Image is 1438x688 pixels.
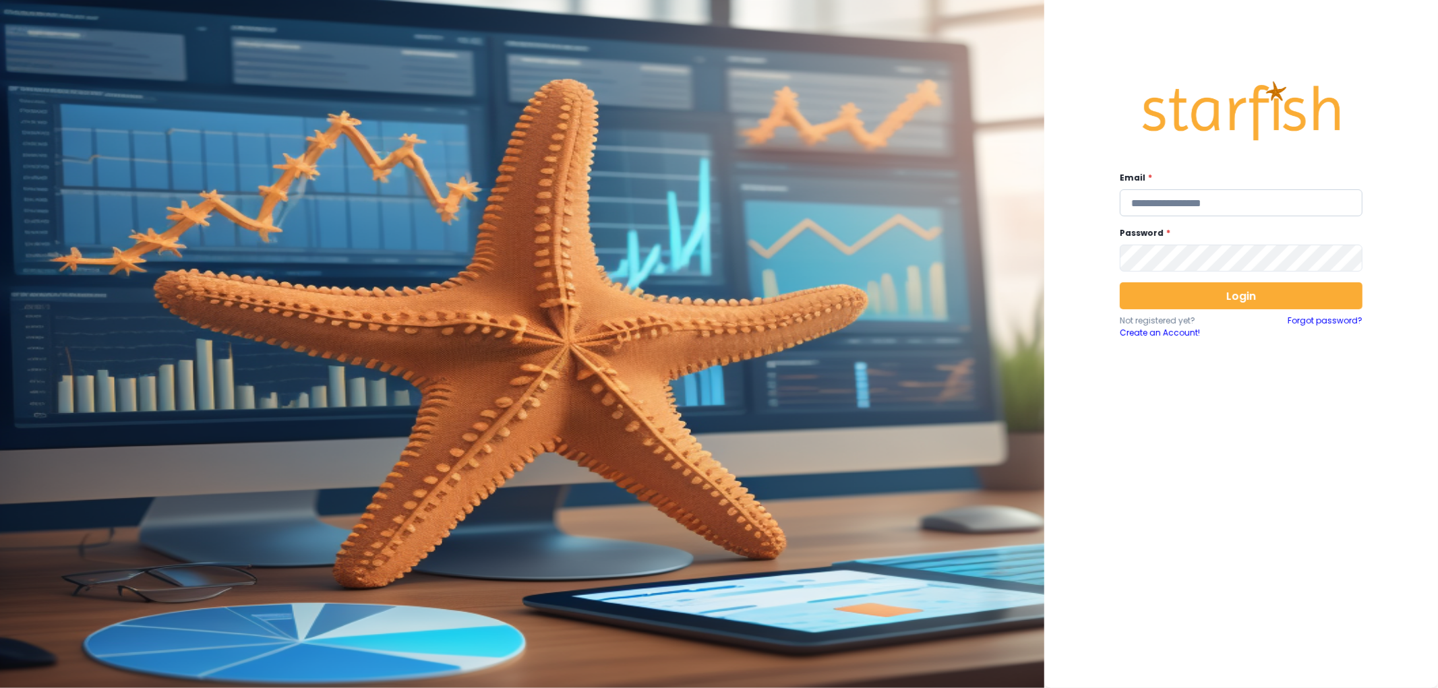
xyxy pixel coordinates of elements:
[1120,172,1354,184] label: Email
[1140,69,1342,154] img: Logo.42cb71d561138c82c4ab.png
[1120,227,1354,239] label: Password
[1120,315,1241,327] p: Not registered yet?
[1288,315,1362,339] a: Forgot password?
[1120,282,1362,309] button: Login
[1120,327,1241,339] a: Create an Account!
